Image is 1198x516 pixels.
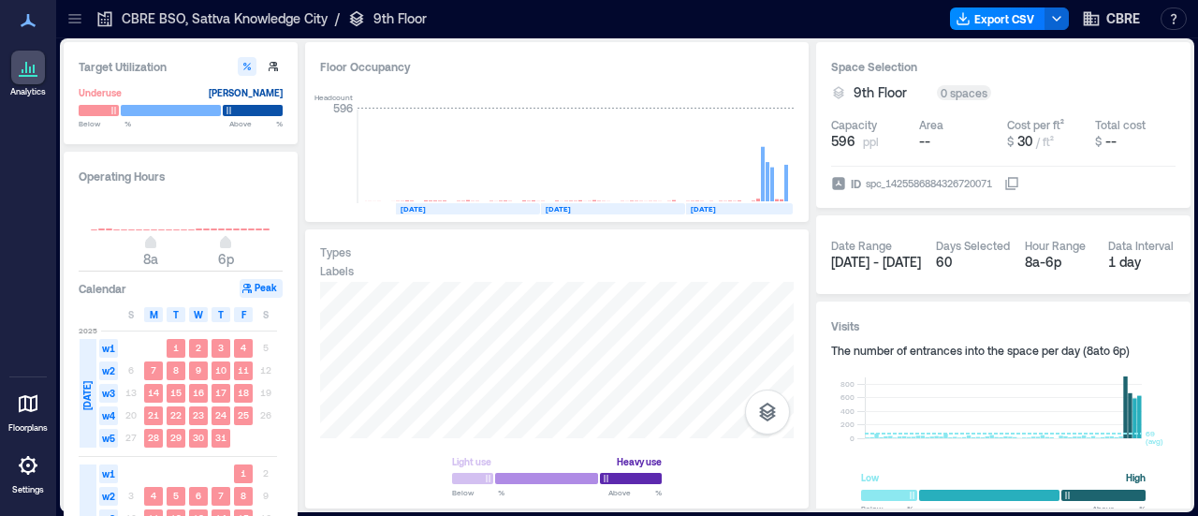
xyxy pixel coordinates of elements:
[79,57,283,76] h3: Target Utilization
[79,83,122,102] div: Underuse
[401,204,426,214] text: [DATE]
[193,409,204,420] text: 23
[831,254,921,270] span: [DATE] - [DATE]
[99,464,118,483] span: w1
[218,342,224,353] text: 3
[831,132,912,151] button: 596 ppl
[936,238,1010,253] div: Days Selected
[122,9,328,28] p: CBRE BSO, Sattva Knowledge City
[215,409,226,420] text: 24
[831,317,1176,335] h3: Visits
[173,307,179,322] span: T
[173,342,179,353] text: 1
[831,57,1176,76] h3: Space Selection
[148,432,159,443] text: 28
[691,204,716,214] text: [DATE]
[99,339,118,358] span: w1
[241,342,246,353] text: 4
[128,307,134,322] span: S
[99,361,118,380] span: w2
[238,387,249,398] text: 18
[218,251,234,267] span: 6p
[263,307,269,322] span: S
[215,432,226,443] text: 31
[170,409,182,420] text: 22
[143,251,158,267] span: 8a
[218,307,224,322] span: T
[864,174,994,193] div: spc_1425586884326720071
[1007,132,1088,151] button: $ 30 / ft²
[196,490,201,501] text: 6
[850,434,855,443] tspan: 0
[193,432,204,443] text: 30
[861,503,913,514] span: Below %
[1106,9,1140,28] span: CBRE
[79,279,126,298] h3: Calendar
[840,392,855,402] tspan: 600
[617,452,662,471] div: Heavy use
[831,238,892,253] div: Date Range
[148,409,159,420] text: 21
[840,379,855,389] tspan: 800
[151,364,156,376] text: 7
[238,409,249,420] text: 25
[12,484,44,495] p: Settings
[919,117,943,132] div: Area
[1108,253,1176,272] div: 1 day
[1108,238,1174,253] div: Data Interval
[3,381,53,439] a: Floorplans
[546,204,571,214] text: [DATE]
[241,467,246,479] text: 1
[1007,117,1064,132] div: Cost per ft²
[99,406,118,425] span: w4
[919,133,930,149] span: --
[241,307,246,322] span: F
[5,45,51,103] a: Analytics
[840,406,855,416] tspan: 400
[99,487,118,506] span: w2
[215,387,226,398] text: 17
[1095,135,1102,148] span: $
[320,244,351,259] div: Types
[1007,135,1014,148] span: $
[863,134,879,149] span: ppl
[950,7,1045,30] button: Export CSV
[99,384,118,403] span: w3
[831,132,855,151] span: 596
[452,452,491,471] div: Light use
[196,342,201,353] text: 2
[170,387,182,398] text: 15
[209,83,283,102] div: [PERSON_NAME]
[173,490,179,501] text: 5
[373,9,427,28] p: 9th Floor
[10,86,46,97] p: Analytics
[1004,176,1019,191] button: IDspc_1425586884326720071
[854,83,907,102] span: 9th Floor
[150,307,158,322] span: M
[229,118,283,129] span: Above %
[452,487,504,498] span: Below %
[240,279,283,298] button: Peak
[1076,4,1146,34] button: CBRE
[1092,503,1146,514] span: Above %
[238,364,249,376] text: 11
[320,263,354,278] div: Labels
[1036,135,1054,148] span: / ft²
[936,253,1010,272] div: 60
[79,325,97,336] span: 2025
[320,57,794,76] div: Floor Occupancy
[831,117,877,132] div: Capacity
[173,364,179,376] text: 8
[1105,133,1117,149] span: --
[6,443,51,501] a: Settings
[831,343,1176,358] div: The number of entrances into the space per day ( 8a to 6p )
[1025,238,1086,253] div: Hour Range
[170,432,182,443] text: 29
[241,490,246,501] text: 8
[851,174,861,193] span: ID
[215,364,226,376] text: 10
[80,381,95,410] span: [DATE]
[99,429,118,448] span: w5
[196,364,201,376] text: 9
[937,85,991,100] div: 0 spaces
